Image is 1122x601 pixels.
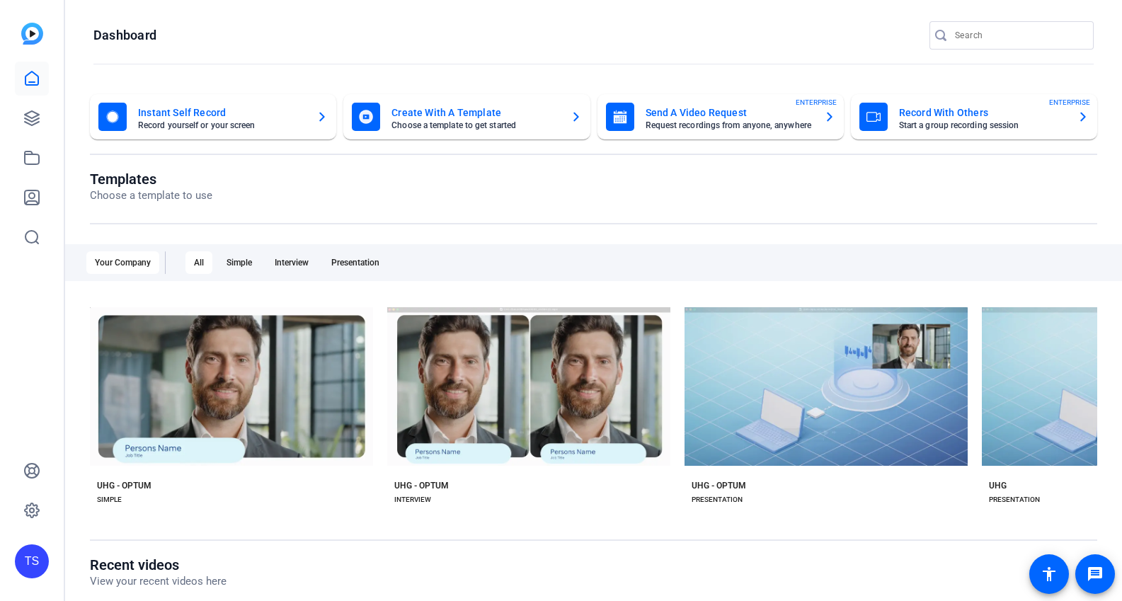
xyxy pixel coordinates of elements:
[692,494,743,505] div: PRESENTATION
[692,480,746,491] div: UHG - OPTUM
[97,480,151,491] div: UHG - OPTUM
[93,27,156,44] h1: Dashboard
[899,104,1066,121] mat-card-title: Record With Others
[851,94,1097,139] button: Record With OthersStart a group recording sessionENTERPRISE
[86,251,159,274] div: Your Company
[21,23,43,45] img: blue-gradient.svg
[989,494,1040,505] div: PRESENTATION
[955,27,1082,44] input: Search
[899,121,1066,130] mat-card-subtitle: Start a group recording session
[1049,97,1090,108] span: ENTERPRISE
[90,171,212,188] h1: Templates
[97,494,122,505] div: SIMPLE
[391,104,559,121] mat-card-title: Create With A Template
[323,251,388,274] div: Presentation
[138,104,305,121] mat-card-title: Instant Self Record
[646,121,813,130] mat-card-subtitle: Request recordings from anyone, anywhere
[394,494,431,505] div: INTERVIEW
[90,188,212,204] p: Choose a template to use
[1087,566,1104,583] mat-icon: message
[185,251,212,274] div: All
[394,480,449,491] div: UHG - OPTUM
[989,480,1007,491] div: UHG
[796,97,837,108] span: ENTERPRISE
[646,104,813,121] mat-card-title: Send A Video Request
[1041,566,1058,583] mat-icon: accessibility
[90,556,227,573] h1: Recent videos
[266,251,317,274] div: Interview
[90,94,336,139] button: Instant Self RecordRecord yourself or your screen
[90,573,227,590] p: View your recent videos here
[391,121,559,130] mat-card-subtitle: Choose a template to get started
[138,121,305,130] mat-card-subtitle: Record yourself or your screen
[218,251,261,274] div: Simple
[15,544,49,578] div: TS
[343,94,590,139] button: Create With A TemplateChoose a template to get started
[597,94,844,139] button: Send A Video RequestRequest recordings from anyone, anywhereENTERPRISE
